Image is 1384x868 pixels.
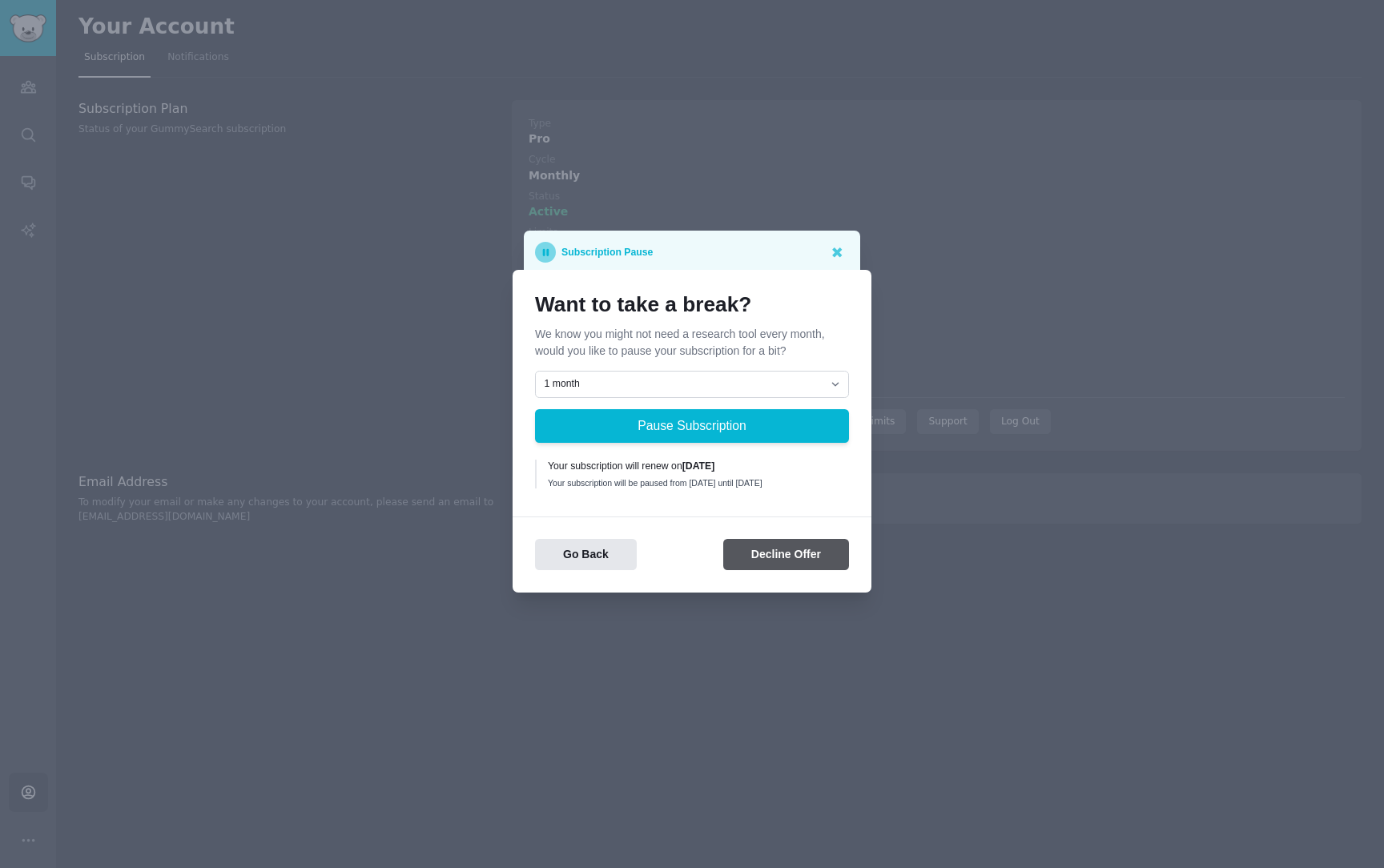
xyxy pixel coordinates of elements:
button: Decline Offer [723,539,849,570]
p: We know you might not need a research tool every month, would you like to pause your subscription... [535,326,849,360]
h1: Want to take a break? [535,292,849,318]
button: Go Back [535,539,637,570]
button: Pause Subscription [535,409,849,443]
b: [DATE] [682,460,715,472]
div: Your subscription will renew on [548,460,838,474]
div: Your subscription will be paused from [DATE] until [DATE] [548,477,838,488]
p: Subscription Pause [561,242,653,263]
